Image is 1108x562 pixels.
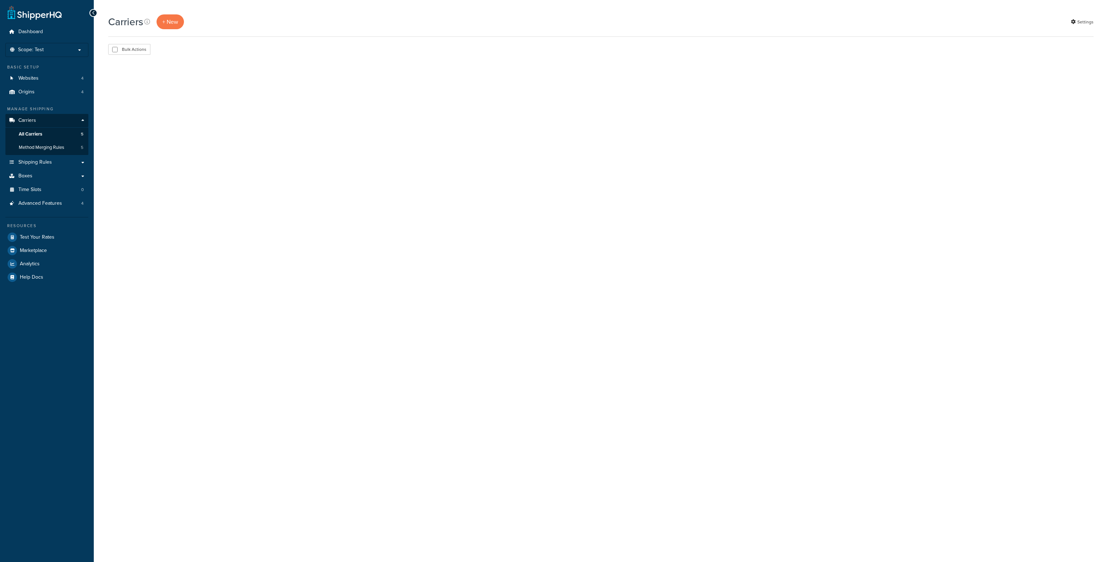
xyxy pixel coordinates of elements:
[157,14,184,29] a: + New
[81,200,84,207] span: 4
[20,261,40,267] span: Analytics
[19,145,64,151] span: Method Merging Rules
[108,44,150,55] button: Bulk Actions
[5,183,88,196] a: Time Slots 0
[18,187,41,193] span: Time Slots
[5,156,88,169] a: Shipping Rules
[5,223,88,229] div: Resources
[18,200,62,207] span: Advanced Features
[8,5,62,20] a: ShipperHQ Home
[18,47,44,53] span: Scope: Test
[81,75,84,81] span: 4
[18,75,39,81] span: Websites
[5,25,88,39] a: Dashboard
[5,197,88,210] a: Advanced Features 4
[20,248,47,254] span: Marketplace
[5,128,88,141] li: All Carriers
[18,159,52,165] span: Shipping Rules
[5,231,88,244] a: Test Your Rates
[5,271,88,284] a: Help Docs
[5,72,88,85] li: Websites
[5,197,88,210] li: Advanced Features
[81,145,83,151] span: 5
[5,64,88,70] div: Basic Setup
[5,114,88,155] li: Carriers
[19,131,42,137] span: All Carriers
[5,72,88,85] a: Websites 4
[5,106,88,112] div: Manage Shipping
[5,141,88,154] a: Method Merging Rules 5
[5,141,88,154] li: Method Merging Rules
[81,187,84,193] span: 0
[5,85,88,99] li: Origins
[18,173,32,179] span: Boxes
[1071,17,1094,27] a: Settings
[5,128,88,141] a: All Carriers 5
[81,89,84,95] span: 4
[5,85,88,99] a: Origins 4
[5,169,88,183] a: Boxes
[81,131,83,137] span: 5
[108,15,143,29] h1: Carriers
[20,234,54,240] span: Test Your Rates
[5,183,88,196] li: Time Slots
[5,114,88,127] a: Carriers
[5,257,88,270] a: Analytics
[5,244,88,257] a: Marketplace
[18,118,36,124] span: Carriers
[18,29,43,35] span: Dashboard
[18,89,35,95] span: Origins
[20,274,43,280] span: Help Docs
